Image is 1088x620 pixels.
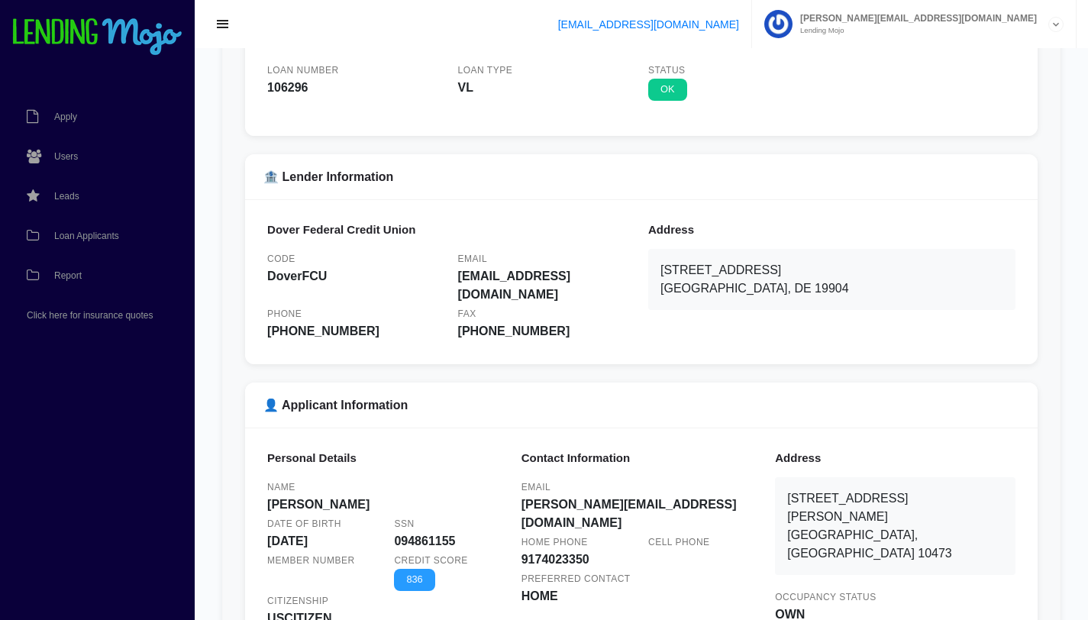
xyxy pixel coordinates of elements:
h6: Dover Federal Credit Union [267,223,634,237]
div: VL [458,79,634,97]
h6: Address [775,451,1015,465]
span: 836 [394,569,434,591]
small: Code [267,253,295,264]
div: DoverFCU [267,267,444,286]
small: Loan Type [458,65,513,76]
div: 106296 [267,79,444,97]
span: Click here for insurance quotes [27,311,153,320]
small: Loan Number [267,65,339,76]
small: Preferred Contact [521,573,631,584]
span: Loan Applicants [54,231,119,241]
span: OK [648,79,687,101]
div: [STREET_ADDRESS][PERSON_NAME] [GEOGRAPHIC_DATA], [GEOGRAPHIC_DATA] 10473 [775,477,1015,575]
small: Member Number [267,555,355,566]
h5: 🏦 Lender Information [263,170,1019,184]
small: Occupancy Status [775,592,876,602]
small: Credit Score [394,555,467,566]
h6: Address [648,223,1015,237]
div: [DATE] [267,532,380,551]
small: Email [458,253,488,264]
a: [EMAIL_ADDRESS][DOMAIN_NAME] [558,18,739,31]
small: Lending Mojo [793,27,1037,34]
img: logo-small.png [11,18,183,57]
span: Users [54,152,78,161]
h6: Personal Details [267,451,508,465]
small: Cell Phone [648,537,710,547]
small: SSN [394,518,414,529]
h6: Contact Information [521,451,762,465]
h5: 👤 Applicant Information [263,398,1019,412]
small: Name [267,482,295,492]
div: 9174023350 [521,551,634,569]
div: [EMAIL_ADDRESS][DOMAIN_NAME] [458,267,634,304]
small: Citizenship [267,596,328,606]
small: Email [521,482,551,492]
small: Status [648,65,686,76]
div: [PERSON_NAME][EMAIL_ADDRESS][DOMAIN_NAME] [521,496,762,532]
div: 094861155 [394,532,507,551]
span: Apply [54,112,77,121]
div: [PHONE_NUMBER] [458,322,634,341]
small: Date of Birth [267,518,341,529]
div: [STREET_ADDRESS] [GEOGRAPHIC_DATA], DE 19904 [648,249,1015,310]
div: HOME [521,587,762,605]
small: Phone [267,308,302,319]
div: [PERSON_NAME] [267,496,508,514]
small: Fax [458,308,476,319]
span: [PERSON_NAME][EMAIL_ADDRESS][DOMAIN_NAME] [793,14,1037,23]
small: Home Phone [521,537,588,547]
img: Profile image [764,10,793,38]
span: Report [54,271,82,280]
div: [PHONE_NUMBER] [267,322,444,341]
span: Leads [54,192,79,201]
